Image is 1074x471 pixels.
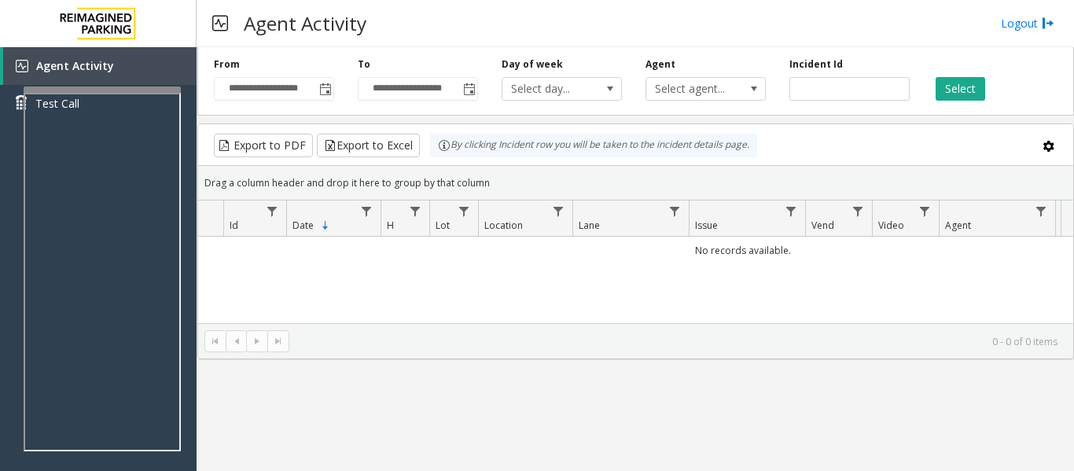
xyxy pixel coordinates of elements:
span: Sortable [319,219,332,232]
img: pageIcon [212,4,228,42]
span: Lane [579,219,600,232]
button: Select [936,77,985,101]
a: Location Filter Menu [548,201,569,222]
div: Data table [198,201,1073,323]
label: Agent [646,57,675,72]
a: Logout [1001,15,1054,31]
a: Vend Filter Menu [848,201,869,222]
span: Issue [695,219,718,232]
a: H Filter Menu [405,201,426,222]
label: Day of week [502,57,563,72]
span: Location [484,219,523,232]
a: Agent Filter Menu [1031,201,1052,222]
span: Select agent... [646,78,741,100]
span: Vend [811,219,834,232]
span: Select day... [502,78,598,100]
a: Id Filter Menu [262,201,283,222]
span: Toggle popup [316,78,333,100]
a: Issue Filter Menu [781,201,802,222]
a: Date Filter Menu [356,201,377,222]
span: Agent [945,219,971,232]
span: Lot [436,219,450,232]
kendo-pager-info: 0 - 0 of 0 items [299,335,1057,348]
span: H [387,219,394,232]
a: Lane Filter Menu [664,201,686,222]
label: Incident Id [789,57,843,72]
h3: Agent Activity [236,4,374,42]
label: To [358,57,370,72]
a: Agent Activity [3,47,197,85]
span: Toggle popup [460,78,477,100]
span: Video [878,219,904,232]
div: Drag a column header and drop it here to group by that column [198,169,1073,197]
img: 'icon' [16,60,28,72]
span: Date [292,219,314,232]
label: From [214,57,240,72]
div: By clicking Incident row you will be taken to the incident details page. [430,134,757,157]
a: Video Filter Menu [914,201,936,222]
span: Agent Activity [36,58,114,73]
button: Export to PDF [214,134,313,157]
button: Export to Excel [317,134,420,157]
img: logout [1042,15,1054,31]
span: Id [230,219,238,232]
img: infoIcon.svg [438,139,451,152]
a: Lot Filter Menu [454,201,475,222]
